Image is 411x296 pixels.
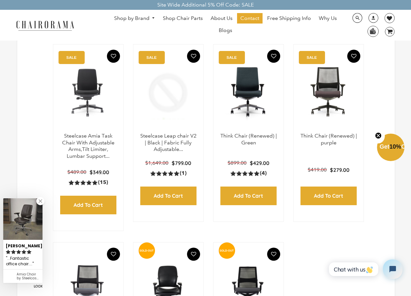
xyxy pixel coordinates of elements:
[60,51,117,133] a: Amia Chair by chairorama.com Renewed Amia Chair chairorama.com
[150,170,186,177] a: 5.0 rating (1 votes)
[139,249,154,252] text: SOLD-OUT
[27,250,31,254] svg: rating icon full
[220,133,277,146] a: Think Chair (Renewed) | Green
[62,133,114,159] a: Steelcase Amia Task Chair With Adjustable Arms,Tilt Limiter, Lumbar Support...
[219,27,232,34] span: Blogs
[16,250,21,254] svg: rating icon full
[3,198,43,240] img: Milton B. review of Amia Chair by Steelcase-Blue (Renewed)
[60,196,116,214] input: Add to Cart
[12,20,78,31] img: chairorama
[69,179,108,186] a: 5.0 rating (15 votes)
[228,160,247,166] span: $899.00
[231,170,266,177] a: 5.0 rating (4 votes)
[22,250,26,254] svg: rating icon full
[368,26,378,36] img: WhatsApp_Image_2024-07-12_at_16.23.01.webp
[330,167,350,173] span: $279.00
[180,170,186,177] span: (1)
[90,169,109,175] span: $349.00
[215,25,235,36] a: Blogs
[98,179,108,186] span: (15)
[219,249,234,252] text: SOLD-OUT
[160,13,206,24] a: Shop Chair Parts
[106,13,345,37] nav: DesktopNavigation
[17,272,40,280] div: Amia Chair by Steelcase-Blue (Renewed)
[300,51,357,133] img: Think Chair (Renewed) | purple - chairorama
[220,187,277,205] input: Add to Cart
[172,160,191,166] span: $799.00
[250,160,269,166] span: $429.00
[6,250,10,254] svg: rating icon full
[308,167,327,173] span: $419.00
[187,50,200,63] button: Add To Wishlist
[163,15,203,22] span: Shop Chair Parts
[319,15,337,22] span: Why Us
[260,170,266,177] span: (4)
[380,143,410,150] span: Get Off
[6,255,40,268] div: ...Fantastic office chair....
[322,254,408,285] iframe: Tidio Chat
[107,248,120,261] button: Add To Wishlist
[60,51,117,133] img: Amia Chair by chairorama.com
[267,15,311,22] span: Free Shipping Info
[264,13,314,24] a: Free Shipping Info
[240,15,259,22] span: Contact
[146,55,157,59] text: SALE
[267,50,280,63] button: Add To Wishlist
[372,128,385,143] button: Close teaser
[220,51,277,133] img: Think Chair (Renewed) | Green - chairorama
[377,134,404,162] div: Get10%OffClose teaser
[300,187,357,205] input: Add to Cart
[67,169,86,175] span: $489.00
[11,250,16,254] svg: rating icon full
[187,248,200,261] button: Add To Wishlist
[211,15,232,22] span: About Us
[227,55,237,59] text: SALE
[140,133,197,153] a: Steelcase Leap chair V2 | Black | Fabric Fully Adjustable...
[389,143,401,150] span: 10%
[347,50,360,63] button: Add To Wishlist
[145,160,168,166] span: $1,649.00
[300,133,357,146] a: Think Chair (Renewed) | purple
[107,50,120,63] button: Add To Wishlist
[66,55,77,59] text: SALE
[237,13,263,24] a: Contact
[267,248,280,261] button: Add To Wishlist
[300,51,357,133] a: Think Chair (Renewed) | purple - chairorama Think Chair (Renewed) | purple - chairorama
[140,187,197,205] input: Add to Cart
[207,13,236,24] a: About Us
[111,13,159,24] a: Shop by Brand
[220,51,277,133] a: Think Chair (Renewed) | Green - chairorama Think Chair (Renewed) | Green - chairorama
[316,13,340,24] a: Why Us
[307,55,317,59] text: SALE
[6,241,40,249] div: [PERSON_NAME]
